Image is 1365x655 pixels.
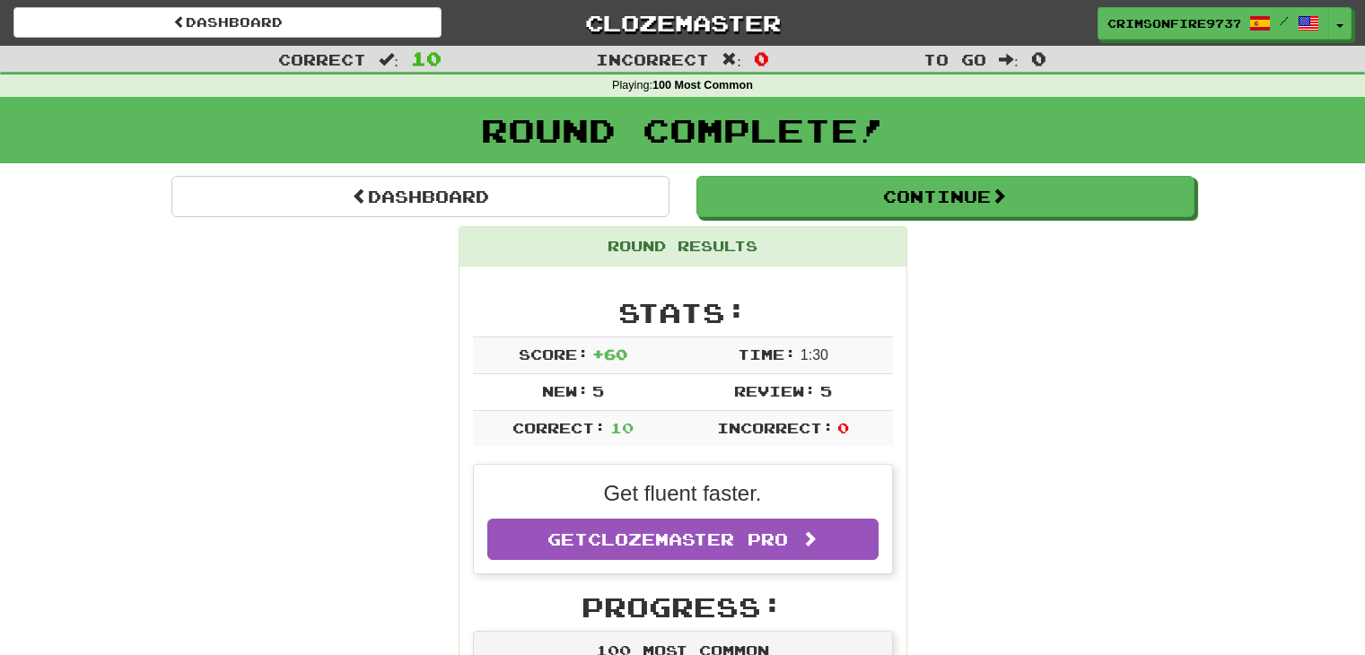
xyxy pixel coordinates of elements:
span: Correct [278,50,366,68]
h1: Round Complete! [6,112,1359,148]
span: Correct: [512,419,606,436]
span: Incorrect: [717,419,834,436]
span: 0 [837,419,849,436]
span: New: [542,382,589,399]
span: Review: [734,382,816,399]
span: : [722,52,741,67]
span: 5 [592,382,604,399]
span: 0 [754,48,769,69]
span: 5 [820,382,832,399]
span: 1 : 30 [801,347,828,362]
span: + 60 [592,345,627,362]
span: 10 [610,419,634,436]
span: Score: [519,345,589,362]
span: Time: [738,345,796,362]
a: GetClozemaster Pro [487,519,879,560]
span: Incorrect [596,50,709,68]
span: : [379,52,398,67]
p: Get fluent faster. [487,478,879,509]
span: 0 [1031,48,1046,69]
span: 10 [411,48,442,69]
button: Continue [696,176,1194,217]
a: Dashboard [171,176,669,217]
strong: 100 Most Common [652,79,753,92]
a: Dashboard [13,7,442,38]
span: / [1280,14,1289,27]
a: CrimsonFire9737 / [1098,7,1329,39]
h2: Progress: [473,592,893,622]
h2: Stats: [473,298,893,327]
span: : [999,52,1019,67]
span: To go [923,50,986,68]
a: Clozemaster [468,7,897,39]
span: Clozemaster Pro [588,529,788,549]
div: Round Results [459,227,906,266]
span: CrimsonFire9737 [1107,15,1240,31]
